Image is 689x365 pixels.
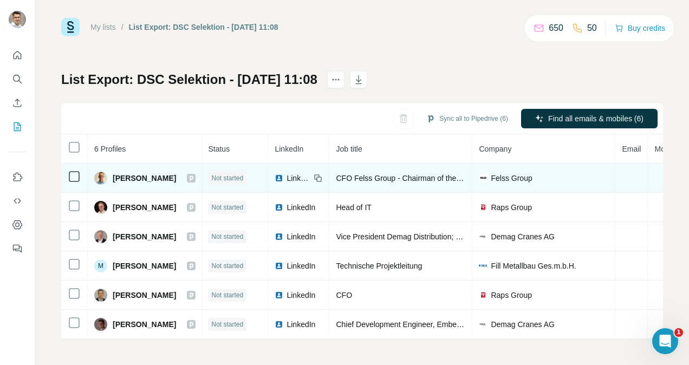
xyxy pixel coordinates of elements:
iframe: Intercom live chat [652,328,678,354]
span: LinkedIn [287,260,315,271]
img: LinkedIn logo [275,232,283,241]
span: LinkedIn [287,202,315,213]
span: Demag Cranes AG [491,319,555,330]
span: Raps Group [491,290,531,301]
span: Fill Metallbau Ges.m.b.H. [491,260,576,271]
img: company-logo [479,262,487,270]
button: Use Surfe API [9,191,26,211]
span: Status [208,145,230,153]
img: company-logo [479,232,487,241]
img: Avatar [9,11,26,28]
img: LinkedIn logo [275,174,283,182]
p: 650 [549,22,563,35]
span: Not started [211,290,243,300]
button: actions [327,71,344,88]
div: List Export: DSC Selektion - [DATE] 11:08 [129,22,278,32]
button: Buy credits [615,21,665,36]
p: 50 [587,22,597,35]
img: Avatar [94,230,107,243]
img: Avatar [94,318,107,331]
button: Feedback [9,239,26,258]
span: 6 Profiles [94,145,126,153]
span: Job title [336,145,362,153]
img: company-logo [479,174,487,182]
span: CFO [336,291,352,299]
span: Raps Group [491,202,531,213]
span: Email [622,145,641,153]
span: Mobile [654,145,677,153]
div: M [94,259,107,272]
img: Avatar [94,289,107,302]
button: My lists [9,117,26,136]
span: [PERSON_NAME] [113,231,176,242]
img: company-logo [479,320,487,329]
span: Company [479,145,511,153]
span: Find all emails & mobiles (6) [548,113,643,124]
button: Sync all to Pipedrive (6) [419,110,516,127]
button: Search [9,69,26,89]
img: LinkedIn logo [275,262,283,270]
span: LinkedIn [287,231,315,242]
span: Not started [211,203,243,212]
button: Dashboard [9,215,26,234]
span: Demag Cranes AG [491,231,555,242]
span: Not started [211,232,243,242]
li: / [121,22,123,32]
button: Quick start [9,45,26,65]
span: Head of IT [336,203,371,212]
img: company-logo [479,203,487,212]
span: LinkedIn [287,290,315,301]
span: CFO Felss Group - Chairman of the Management Board [336,174,525,182]
span: Not started [211,261,243,271]
a: My lists [90,23,116,31]
span: Not started [211,320,243,329]
span: [PERSON_NAME] [113,260,176,271]
img: LinkedIn logo [275,320,283,329]
button: Find all emails & mobiles (6) [521,109,658,128]
img: LinkedIn logo [275,291,283,299]
span: Technische Projektleitung [336,262,422,270]
span: LinkedIn [275,145,303,153]
h1: List Export: DSC Selektion - [DATE] 11:08 [61,71,317,88]
span: [PERSON_NAME] [113,319,176,330]
span: [PERSON_NAME] [113,290,176,301]
button: Use Surfe on LinkedIn [9,167,26,187]
span: LinkedIn [287,173,310,184]
span: [PERSON_NAME] [113,173,176,184]
button: Enrich CSV [9,93,26,113]
span: [PERSON_NAME] [113,202,176,213]
img: Avatar [94,201,107,214]
span: LinkedIn [287,319,315,330]
span: Vice President Demag Distribution; Managing Director Demag Cranes & Components GmbH [336,232,647,241]
span: Felss Group [491,173,532,184]
span: Chief Development Engineer, Embedded Software Platform [336,320,536,329]
img: Surfe Logo [61,18,80,36]
span: Not started [211,173,243,183]
img: company-logo [479,291,487,299]
img: LinkedIn logo [275,203,283,212]
span: 1 [674,328,683,337]
img: Avatar [94,172,107,185]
